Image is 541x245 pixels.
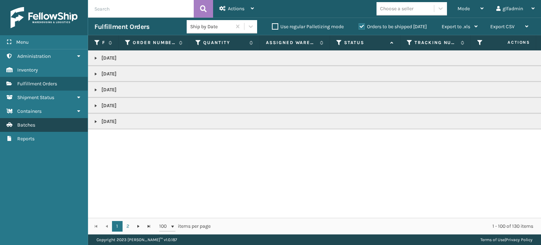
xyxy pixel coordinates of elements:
[380,5,413,12] div: Choose a seller
[159,221,211,232] span: items per page
[16,39,29,45] span: Menu
[136,223,141,229] span: Go to the next page
[190,23,232,30] div: Ship by Date
[133,39,175,46] label: Order Number
[490,24,515,30] span: Export CSV
[272,24,344,30] label: Use regular Palletizing mode
[506,237,533,242] a: Privacy Policy
[17,53,51,59] span: Administration
[203,39,246,46] label: Quantity
[17,67,38,73] span: Inventory
[17,122,35,128] span: Batches
[344,39,387,46] label: Status
[97,234,177,245] p: Copyright 2023 [PERSON_NAME]™ v 1.0.187
[17,81,57,87] span: Fulfillment Orders
[220,223,533,230] div: 1 - 100 of 130 items
[11,7,77,28] img: logo
[480,234,533,245] div: |
[17,108,42,114] span: Containers
[144,221,154,232] a: Go to the last page
[442,24,470,30] span: Export to .xls
[17,136,35,142] span: Reports
[94,23,149,31] h3: Fulfillment Orders
[17,94,54,100] span: Shipment Status
[159,223,170,230] span: 100
[102,39,105,46] label: Fulfillment Order Id
[133,221,144,232] a: Go to the next page
[266,39,316,46] label: Assigned Warehouse
[123,221,133,232] a: 2
[458,6,470,12] span: Mode
[228,6,244,12] span: Actions
[112,221,123,232] a: 1
[359,24,427,30] label: Orders to be shipped [DATE]
[480,237,505,242] a: Terms of Use
[146,223,152,229] span: Go to the last page
[485,37,534,48] span: Actions
[415,39,457,46] label: Tracking Number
